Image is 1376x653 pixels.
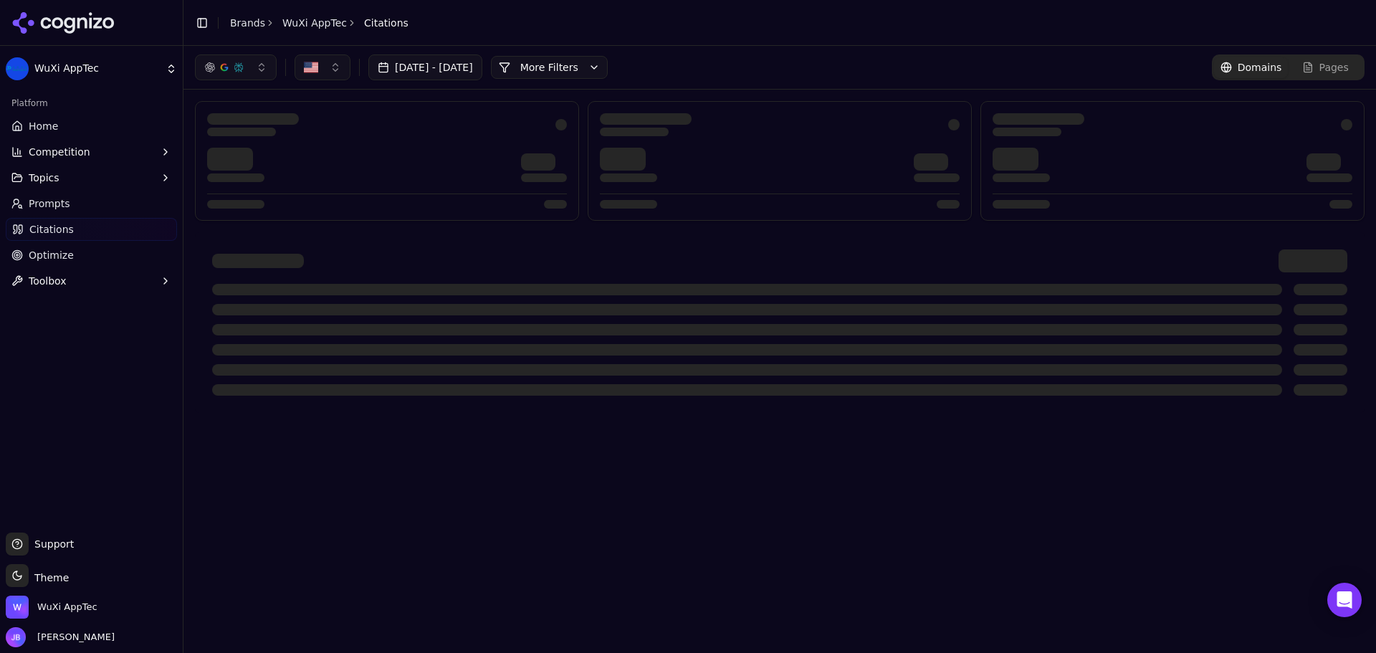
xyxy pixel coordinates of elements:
[230,16,408,30] nav: breadcrumb
[304,60,318,75] img: US
[230,17,265,29] a: Brands
[29,171,59,185] span: Topics
[6,596,29,619] img: WuXi AppTec
[1319,60,1349,75] span: Pages
[6,627,26,647] img: Josef Bookert
[6,92,177,115] div: Platform
[6,270,177,292] button: Toolbox
[1327,583,1362,617] div: Open Intercom Messenger
[6,627,115,647] button: Open user button
[6,244,177,267] a: Optimize
[37,601,97,614] span: WuXi AppTec
[32,631,115,644] span: [PERSON_NAME]
[6,596,97,619] button: Open organization switcher
[1238,60,1282,75] span: Domains
[6,218,177,241] a: Citations
[29,537,74,551] span: Support
[29,248,74,262] span: Optimize
[282,16,347,30] a: WuXi AppTec
[6,140,177,163] button: Competition
[34,62,160,75] span: WuXi AppTec
[6,115,177,138] a: Home
[364,16,408,30] span: Citations
[6,57,29,80] img: WuXi AppTec
[29,119,58,133] span: Home
[29,196,70,211] span: Prompts
[29,222,74,237] span: Citations
[29,572,69,583] span: Theme
[6,166,177,189] button: Topics
[6,192,177,215] a: Prompts
[29,145,90,159] span: Competition
[491,56,608,79] button: More Filters
[29,274,67,288] span: Toolbox
[368,54,482,80] button: [DATE] - [DATE]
